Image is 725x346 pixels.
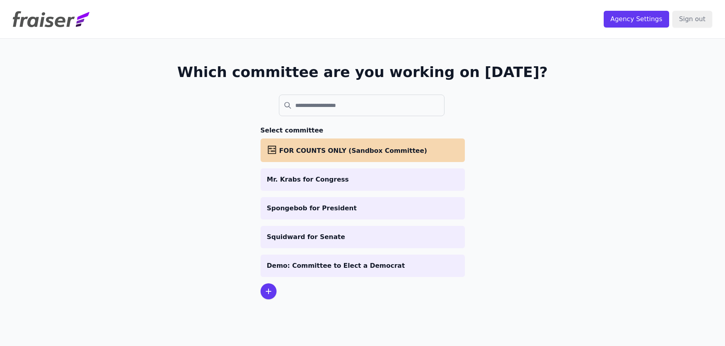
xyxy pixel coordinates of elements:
p: Demo: Committee to Elect a Democrat [267,261,458,271]
img: Fraiser Logo [13,11,89,27]
p: Spongebob for President [267,204,458,213]
a: FOR COUNTS ONLY (Sandbox Committee) [261,138,465,162]
a: Demo: Committee to Elect a Democrat [261,255,465,277]
h1: Which committee are you working on [DATE]? [177,64,548,80]
p: Mr. Krabs for Congress [267,175,458,184]
input: Agency Settings [604,11,669,28]
input: Sign out [672,11,712,28]
p: Squidward for Senate [267,232,458,242]
a: Squidward for Senate [261,226,465,248]
a: Mr. Krabs for Congress [261,168,465,191]
span: FOR COUNTS ONLY (Sandbox Committee) [279,147,427,154]
a: Spongebob for President [261,197,465,219]
h3: Select committee [261,126,465,135]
